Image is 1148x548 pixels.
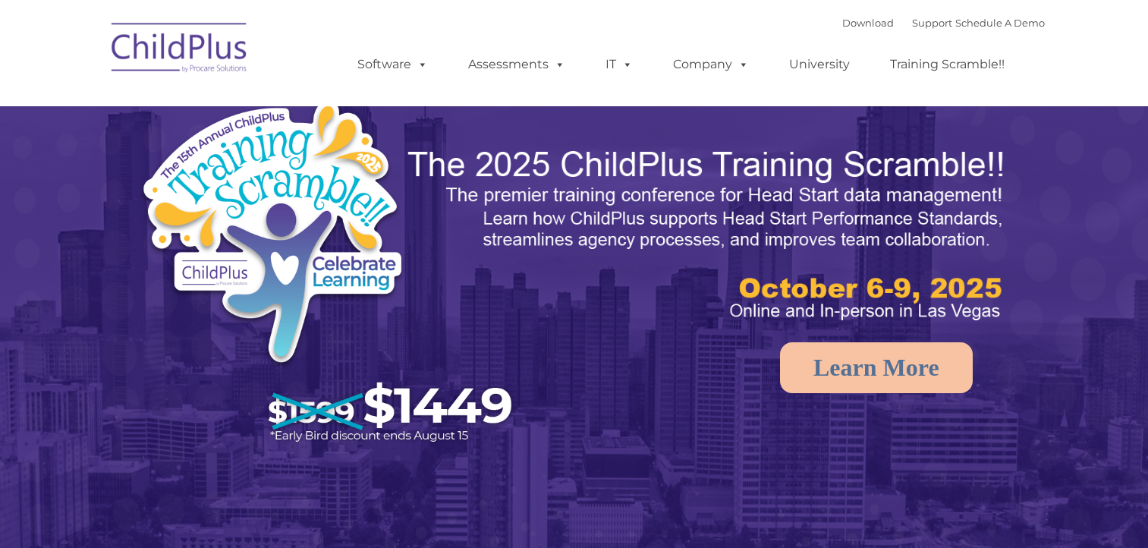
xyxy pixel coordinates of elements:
a: Assessments [453,49,580,80]
a: Support [912,17,952,29]
a: Training Scramble!! [875,49,1020,80]
a: Schedule A Demo [955,17,1045,29]
img: ChildPlus by Procare Solutions [104,12,256,88]
a: University [774,49,865,80]
a: Learn More [780,342,973,393]
font: | [842,17,1045,29]
a: Download [842,17,894,29]
a: IT [590,49,648,80]
a: Company [658,49,764,80]
a: Software [342,49,443,80]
